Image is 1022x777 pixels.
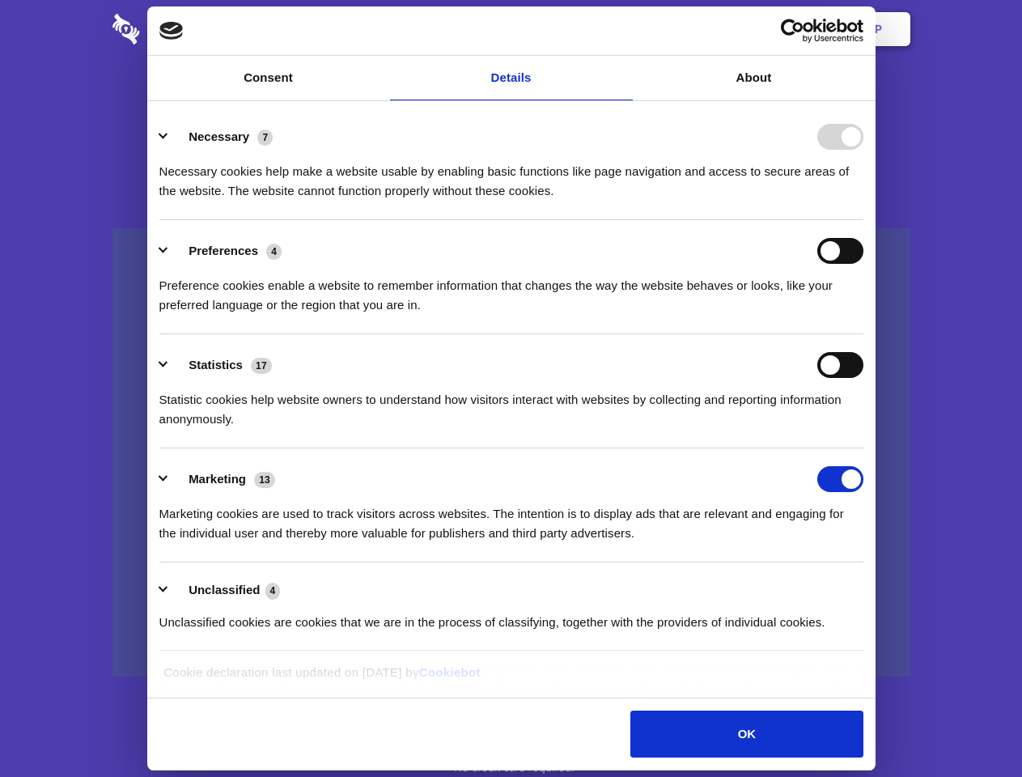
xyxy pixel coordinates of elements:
span: 13 [254,472,275,488]
a: Pricing [475,4,545,54]
label: Statistics [189,358,243,372]
div: Necessary cookies help make a website usable by enabling basic functions like page navigation and... [159,150,863,201]
span: 4 [266,244,282,260]
div: Cookie declaration last updated on [DATE] by [151,663,871,694]
iframe: Drift Widget Chat Controller [941,696,1003,758]
a: Cookiebot [419,665,481,679]
button: Unclassified (4) [159,580,290,601]
button: Marketing (13) [159,466,286,492]
h4: Auto-redaction of sensitive data, encrypted data sharing and self-destructing private chats. Shar... [112,147,910,201]
a: Details [390,56,633,100]
button: OK [630,711,863,758]
span: 7 [257,129,273,146]
button: Preferences (4) [159,238,292,264]
label: Marketing [189,472,246,486]
label: Necessary [189,129,249,143]
a: Login [734,4,804,54]
button: Necessary (7) [159,124,283,150]
span: 4 [265,583,281,599]
img: logo [159,22,184,40]
a: Consent [147,56,390,100]
img: logo-wordmark-white-trans-d4663122ce5f474addd5e946df7df03e33cb6a1c49d2221995e7729f52c070b2.svg [112,14,251,45]
div: Statistic cookies help website owners to understand how visitors interact with websites by collec... [159,378,863,429]
div: Unclassified cookies are cookies that we are in the process of classifying, together with the pro... [159,601,863,632]
a: About [633,56,876,100]
div: Marketing cookies are used to track visitors across websites. The intention is to display ads tha... [159,492,863,543]
span: 17 [251,358,272,374]
a: Contact [656,4,731,54]
button: Statistics (17) [159,352,282,378]
a: Wistia video thumbnail [112,228,910,677]
label: Preferences [189,244,258,257]
div: Preference cookies enable a website to remember information that changes the way the website beha... [159,264,863,315]
h1: Eliminate Slack Data Loss. [112,73,910,131]
a: Usercentrics Cookiebot - opens in a new window [722,19,863,43]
